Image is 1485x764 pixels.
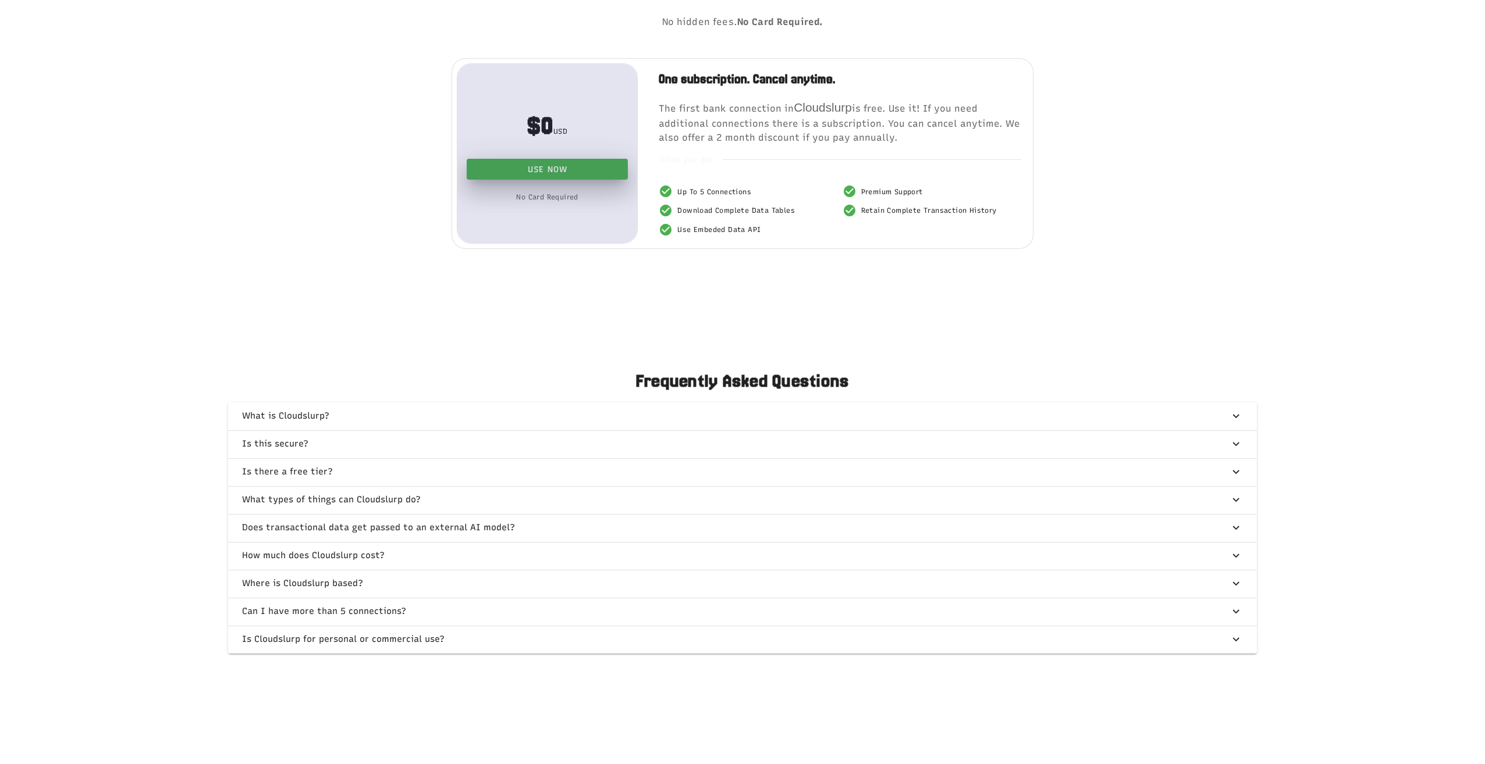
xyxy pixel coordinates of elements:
[677,206,795,215] span: Download Complete Data Tables
[228,430,1257,458] button: Is this secure?
[487,191,608,203] div: No Card Required
[228,514,1257,542] button: Does transactional data get passed to an external AI model?
[228,458,1257,486] button: Is there a free tier?
[228,626,1257,654] button: Is Cloudslurp for personal or commercial use?
[467,159,628,180] a: Use Now
[228,598,1257,626] button: Can I have more than 5 connections?
[677,188,751,196] span: Up To 5 Connections
[659,98,1021,144] p: The first bank connection in is free. Use it! If you need additional connections there is a subsc...
[28,370,1457,393] p: Frequently Asked Questions
[659,70,1021,89] h2: One subscription. Cancel anytime.
[677,226,761,234] span: Use Embeded Data API
[861,206,997,215] span: Retain Complete Transaction History
[228,570,1257,598] button: Where is Cloudslurp based?
[553,127,567,135] span: USD
[228,402,1257,430] button: What is Cloudslurp?
[861,188,923,196] span: Premium Support
[228,486,1257,514] button: What types of things can Cloudslurp do?
[527,165,568,174] span: Use Now
[737,16,823,27] b: No Card Required.
[659,154,713,166] span: What you get
[228,542,1257,570] button: How much does Cloudslurp cost?
[539,14,946,30] p: No hidden fees.
[794,101,851,114] span: Cloudslurp
[527,111,567,140] div: $0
